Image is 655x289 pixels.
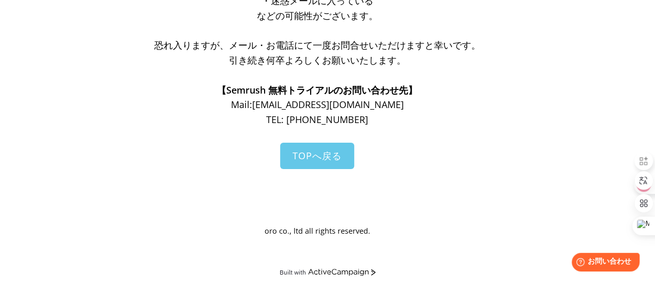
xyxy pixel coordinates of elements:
span: 恐れ入りますが、メール・お電話にて一度お問合せいただけますと幸いです。 [154,39,481,51]
span: TEL: [PHONE_NUMBER] [266,113,368,126]
span: などの可能性がございます。 [257,9,378,22]
iframe: Help widget launcher [563,249,644,278]
span: 【Semrush 無料トライアルのお問い合わせ先】 [217,84,417,96]
div: Built with [280,268,306,276]
span: oro co., ltd all rights reserved. [265,226,370,236]
span: TOPへ戻る [293,149,342,162]
span: Mail: [EMAIL_ADDRESS][DOMAIN_NAME] [231,98,404,111]
a: TOPへ戻る [280,143,354,169]
span: 引き続き何卒よろしくお願いいたします。 [229,54,406,66]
